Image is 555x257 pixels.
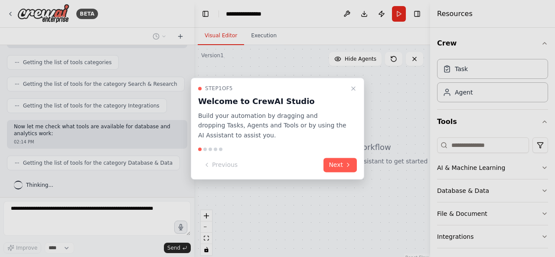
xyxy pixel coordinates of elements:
h3: Welcome to CrewAI Studio [198,95,346,107]
button: Close walkthrough [348,83,359,94]
button: Next [323,158,357,172]
span: Step 1 of 5 [205,85,233,92]
button: Hide left sidebar [199,8,212,20]
button: Previous [198,158,243,172]
p: Build your automation by dragging and dropping Tasks, Agents and Tools or by using the AI Assista... [198,111,346,140]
